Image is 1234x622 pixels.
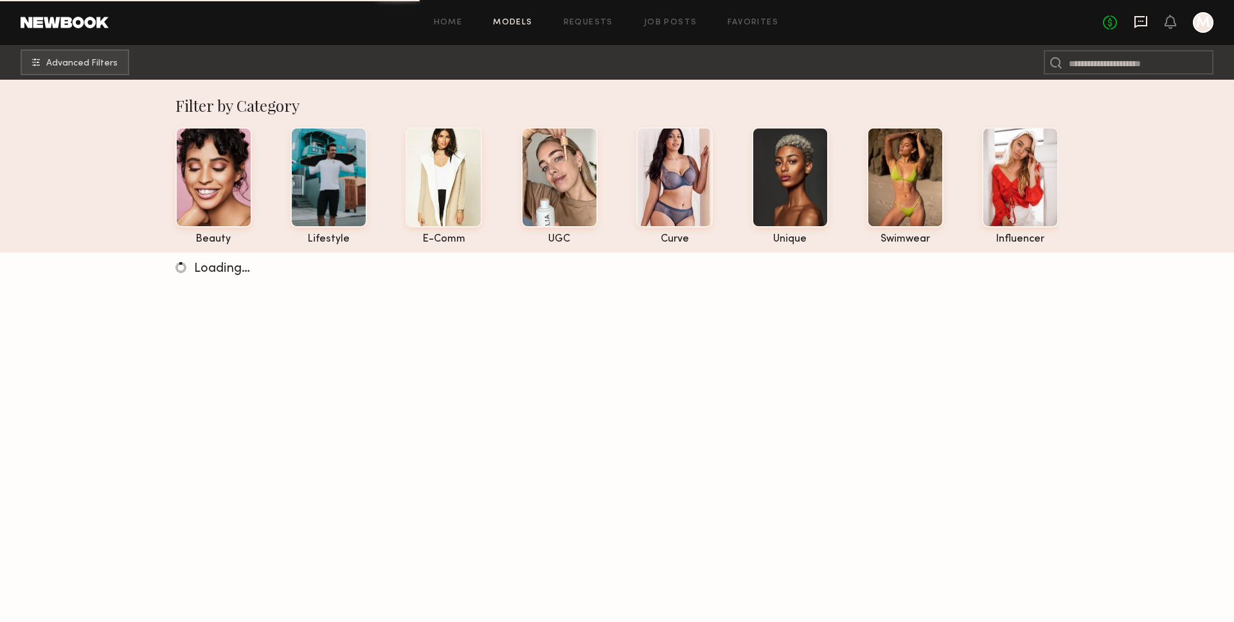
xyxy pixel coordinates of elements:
a: Job Posts [644,19,697,27]
a: Home [434,19,463,27]
div: swimwear [867,234,943,245]
div: influencer [982,234,1059,245]
div: e-comm [406,234,482,245]
div: Filter by Category [175,95,1059,116]
div: curve [636,234,713,245]
div: unique [752,234,828,245]
span: Advanced Filters [46,59,118,68]
button: Advanced Filters [21,49,129,75]
div: UGC [521,234,598,245]
div: lifestyle [291,234,367,245]
span: Loading… [194,263,250,275]
a: Favorites [728,19,778,27]
a: M [1193,12,1213,33]
a: Requests [564,19,613,27]
div: beauty [175,234,252,245]
a: Models [493,19,532,27]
